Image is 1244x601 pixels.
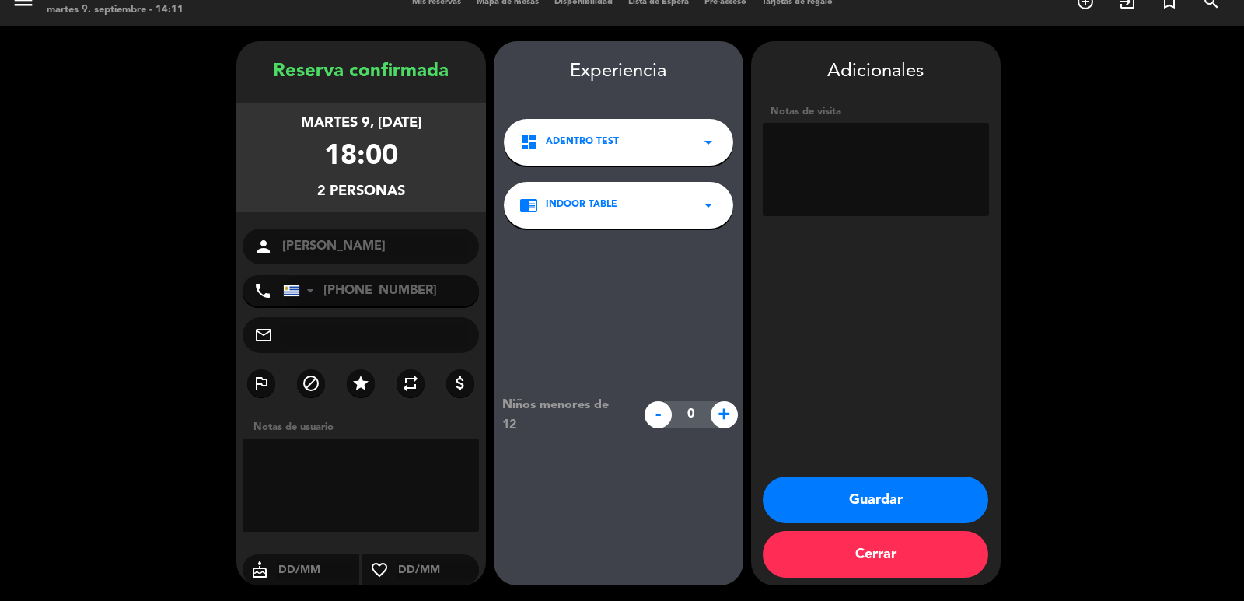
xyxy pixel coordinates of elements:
input: DD/MM [277,561,360,580]
div: Notas de usuario [246,419,486,435]
div: Reserva confirmada [236,57,486,87]
i: repeat [401,374,420,393]
input: DD/MM [397,561,480,580]
div: Experiencia [494,57,743,87]
i: cake [243,561,277,579]
button: Guardar [763,477,988,523]
i: arrow_drop_down [699,133,718,152]
i: arrow_drop_down [699,196,718,215]
span: INDOOR TABLE [546,197,617,213]
div: 2 personas [317,180,405,203]
i: outlined_flag [252,374,271,393]
i: chrome_reader_mode [519,196,538,215]
span: Adentro test [546,135,619,150]
i: mail_outline [254,326,273,344]
i: person [254,237,273,256]
i: phone [253,281,272,300]
div: Uruguay: +598 [284,276,320,306]
i: star [351,374,370,393]
div: Adicionales [763,57,989,87]
i: attach_money [451,374,470,393]
div: Notas de visita [763,103,989,120]
div: 18:00 [324,135,398,180]
span: - [645,401,672,428]
i: dashboard [519,133,538,152]
div: martes 9, [DATE] [301,112,421,135]
button: Cerrar [763,531,988,578]
div: martes 9. septiembre - 14:11 [47,2,183,18]
div: Niños menores de 12 [491,395,636,435]
i: block [302,374,320,393]
span: + [711,401,738,428]
i: favorite_border [362,561,397,579]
